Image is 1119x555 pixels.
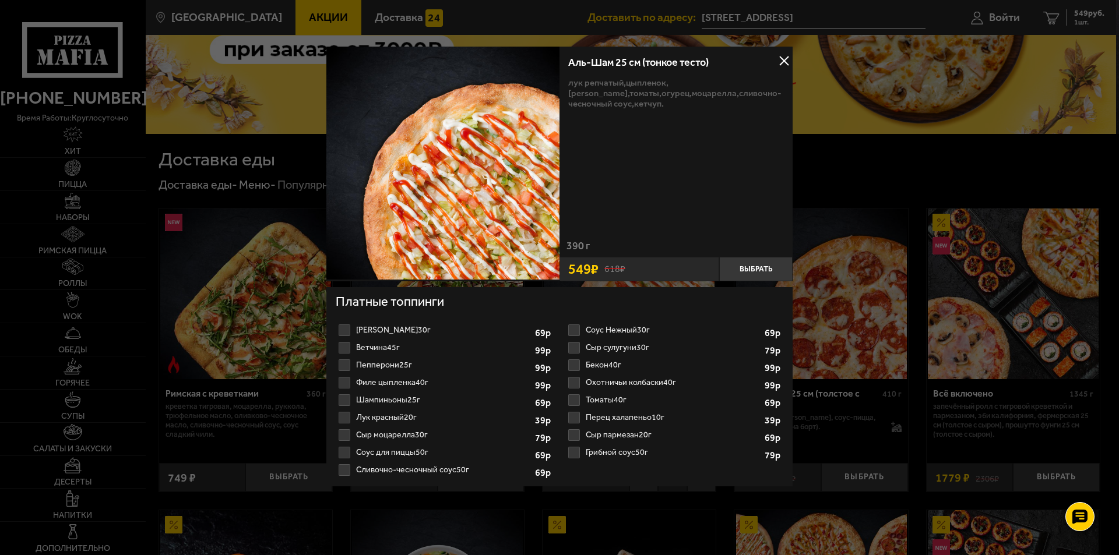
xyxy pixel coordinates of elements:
[326,47,559,280] img: Аль-Шам 25 см (тонкое тесто)
[336,409,554,426] li: Лук красный
[336,339,554,356] li: Ветчина
[765,363,783,373] strong: 99 р
[336,374,554,391] li: Филе цыпленка
[565,444,783,461] label: Грибной соус 50г
[336,391,554,409] li: Шампиньоны
[336,321,554,339] li: Соус Деликатес
[336,444,554,461] label: Соус для пиццы 50г
[565,409,783,426] label: Перец халапеньо 10г
[336,374,554,391] label: Филе цыпленка 40г
[336,293,783,314] h4: Платные топпинги
[765,328,783,338] strong: 69 р
[565,444,783,461] li: Грибной соус
[535,451,554,460] strong: 69 р
[719,257,793,281] button: Выбрать
[565,391,783,409] li: Томаты
[565,339,783,356] label: Сыр сулугуни 30г
[765,398,783,408] strong: 69 р
[565,374,783,391] label: Охотничьи колбаски 40г
[336,409,554,426] label: Лук красный 20г
[565,321,783,339] li: Соус Нежный
[336,461,554,479] label: Сливочно-чесночный соус 50г
[565,409,783,426] li: Перец халапеньо
[336,356,554,374] li: Пепперони
[765,416,783,425] strong: 39 р
[535,381,554,390] strong: 99 р
[535,363,554,373] strong: 99 р
[336,356,554,374] label: Пепперони 25г
[568,262,599,276] span: 549 ₽
[565,339,783,356] li: Сыр сулугуни
[535,433,554,443] strong: 79 р
[568,57,784,68] h3: Аль-Шам 25 см (тонкое тесто)
[336,461,554,479] li: Сливочно-чесночный соус
[565,321,783,339] label: Соус Нежный 30г
[565,356,783,374] label: Бекон 40г
[565,391,783,409] label: Томаты 40г
[336,321,554,339] label: [PERSON_NAME] 30г
[535,346,554,355] strong: 99 р
[559,241,793,257] div: 390 г
[336,444,554,461] li: Соус для пиццы
[336,339,554,356] label: Ветчина 45г
[535,468,554,478] strong: 69 р
[568,77,784,109] p: лук репчатый, цыпленок, [PERSON_NAME], томаты, огурец, моцарелла, сливочно-чесночный соус, кетчуп.
[336,391,554,409] label: Шампиньоны 25г
[765,451,783,460] strong: 79 р
[565,356,783,374] li: Бекон
[535,398,554,408] strong: 69 р
[535,328,554,338] strong: 69 р
[765,346,783,355] strong: 79 р
[565,426,783,444] label: Сыр пармезан 20г
[765,433,783,443] strong: 69 р
[565,426,783,444] li: Сыр пармезан
[535,416,554,425] strong: 39 р
[336,426,554,444] li: Сыр моцарелла
[336,426,554,444] label: Сыр моцарелла 30г
[565,374,783,391] li: Охотничьи колбаски
[604,264,625,274] s: 618 ₽
[765,381,783,390] strong: 99 р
